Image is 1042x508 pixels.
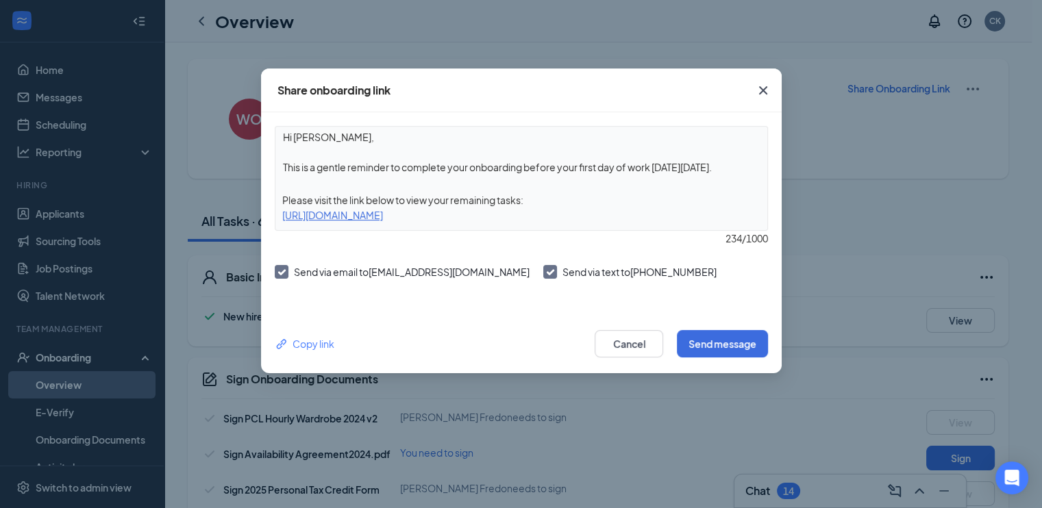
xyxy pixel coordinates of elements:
[275,266,287,278] svg: Checkmark
[745,68,782,112] button: Close
[294,266,530,278] span: Send via email to [EMAIL_ADDRESS][DOMAIN_NAME]
[275,127,767,177] textarea: Hi [PERSON_NAME], This is a gentle reminder to complete your onboarding before your first day of ...
[595,330,663,357] button: Cancel
[275,336,334,351] button: Link Copy link
[562,266,717,278] span: Send via text to [PHONE_NUMBER]
[677,330,768,357] button: Send message
[275,231,768,246] div: 234 / 1000
[544,266,556,278] svg: Checkmark
[275,192,767,207] div: Please visit the link below to view your remaining tasks:
[275,336,334,351] div: Copy link
[755,82,771,99] svg: Cross
[995,461,1028,494] div: Open Intercom Messenger
[277,83,390,98] div: Share onboarding link
[275,207,767,223] div: [URL][DOMAIN_NAME]
[275,337,289,351] svg: Link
